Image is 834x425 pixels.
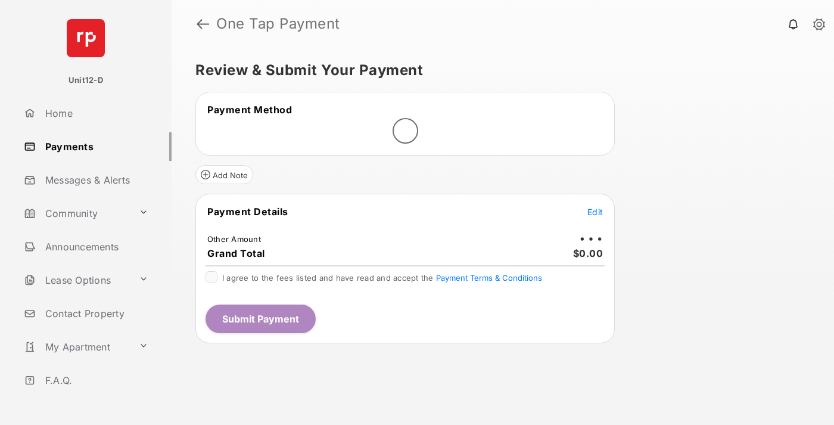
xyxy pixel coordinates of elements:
span: $0.00 [573,247,603,259]
a: My Apartment [19,333,134,361]
button: Submit Payment [206,305,316,333]
a: Community [19,199,134,228]
td: Other Amount [207,234,262,244]
a: Payments [19,132,172,161]
a: Messages & Alerts [19,166,172,194]
span: I agree to the fees listed and have read and accept the [222,273,542,283]
a: F.A.Q. [19,366,172,395]
a: Home [19,99,172,128]
button: I agree to the fees listed and have read and accept the [436,273,542,283]
a: Announcements [19,232,172,261]
span: Edit [587,207,603,217]
strong: One Tap Payment [216,17,340,31]
span: Payment Method [207,104,292,116]
p: Unit12-D [69,75,103,86]
img: svg+xml;base64,PHN2ZyB4bWxucz0iaHR0cDovL3d3dy53My5vcmcvMjAwMC9zdmciIHdpZHRoPSI2NCIgaGVpZ2h0PSI2NC... [67,19,105,57]
button: Add Note [195,165,253,184]
button: Edit [587,206,603,218]
a: Lease Options [19,266,134,294]
a: Contact Property [19,299,172,328]
h5: Review & Submit Your Payment [195,63,801,77]
span: Payment Details [207,206,288,218]
span: Grand Total [207,247,265,259]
